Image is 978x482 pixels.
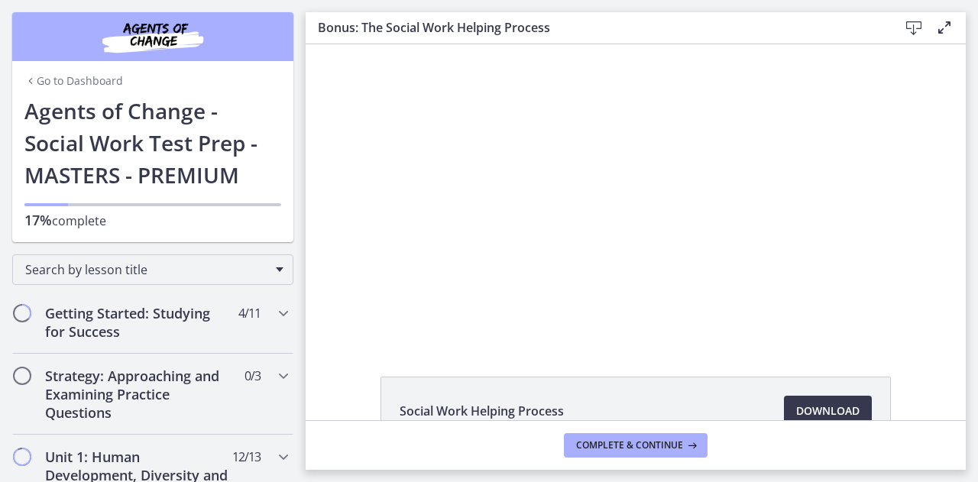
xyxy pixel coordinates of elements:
[45,304,232,341] h2: Getting Started: Studying for Success
[24,95,281,191] h1: Agents of Change - Social Work Test Prep - MASTERS - PREMIUM
[306,44,966,341] iframe: Video Lesson
[61,18,244,55] img: Agents of Change
[24,73,123,89] a: Go to Dashboard
[318,18,874,37] h3: Bonus: The Social Work Helping Process
[796,402,860,420] span: Download
[12,254,293,285] div: Search by lesson title
[45,367,232,422] h2: Strategy: Approaching and Examining Practice Questions
[564,433,708,458] button: Complete & continue
[400,402,564,420] span: Social Work Helping Process
[24,211,281,230] p: complete
[576,439,683,451] span: Complete & continue
[25,261,268,278] span: Search by lesson title
[238,304,261,322] span: 4 / 11
[244,367,261,385] span: 0 / 3
[232,448,261,466] span: 12 / 13
[784,396,872,426] a: Download
[24,211,52,229] span: 17%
